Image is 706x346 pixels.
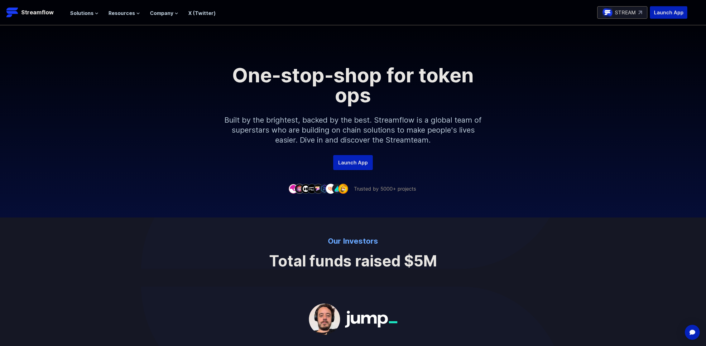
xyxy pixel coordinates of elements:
img: top-right-arrow.svg [638,11,642,14]
button: Launch App [650,6,687,19]
p: Trusted by 5000+ projects [354,185,416,192]
img: company-1 [288,184,298,193]
img: Streamflow Logo [6,6,19,19]
a: Launch App [333,155,373,170]
img: company-5 [313,184,323,193]
span: Resources [108,9,135,17]
span: Solutions [70,9,94,17]
button: Company [150,9,178,17]
div: Open Intercom Messenger [685,325,700,340]
a: Streamflow [6,6,64,19]
p: STREAM [615,9,636,16]
img: company-9 [338,184,348,193]
img: company-4 [307,184,317,193]
img: company-6 [319,184,329,193]
img: company-8 [332,184,342,193]
h1: One-stop-shop for token ops [213,65,493,105]
button: Solutions [70,9,98,17]
button: Resources [108,9,140,17]
p: Streamflow [21,8,54,17]
img: Jump Crypto [345,311,397,328]
img: company-3 [301,184,311,193]
a: X (Twitter) [188,10,216,16]
span: Company [150,9,173,17]
img: company-2 [295,184,305,193]
img: streamflow-logo-circle.png [603,7,612,17]
img: John Lilic [309,302,340,337]
a: STREAM [597,6,647,19]
img: company-7 [326,184,336,193]
p: Built by the brightest, backed by the best. Streamflow is a global team of superstars who are bui... [219,105,487,155]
